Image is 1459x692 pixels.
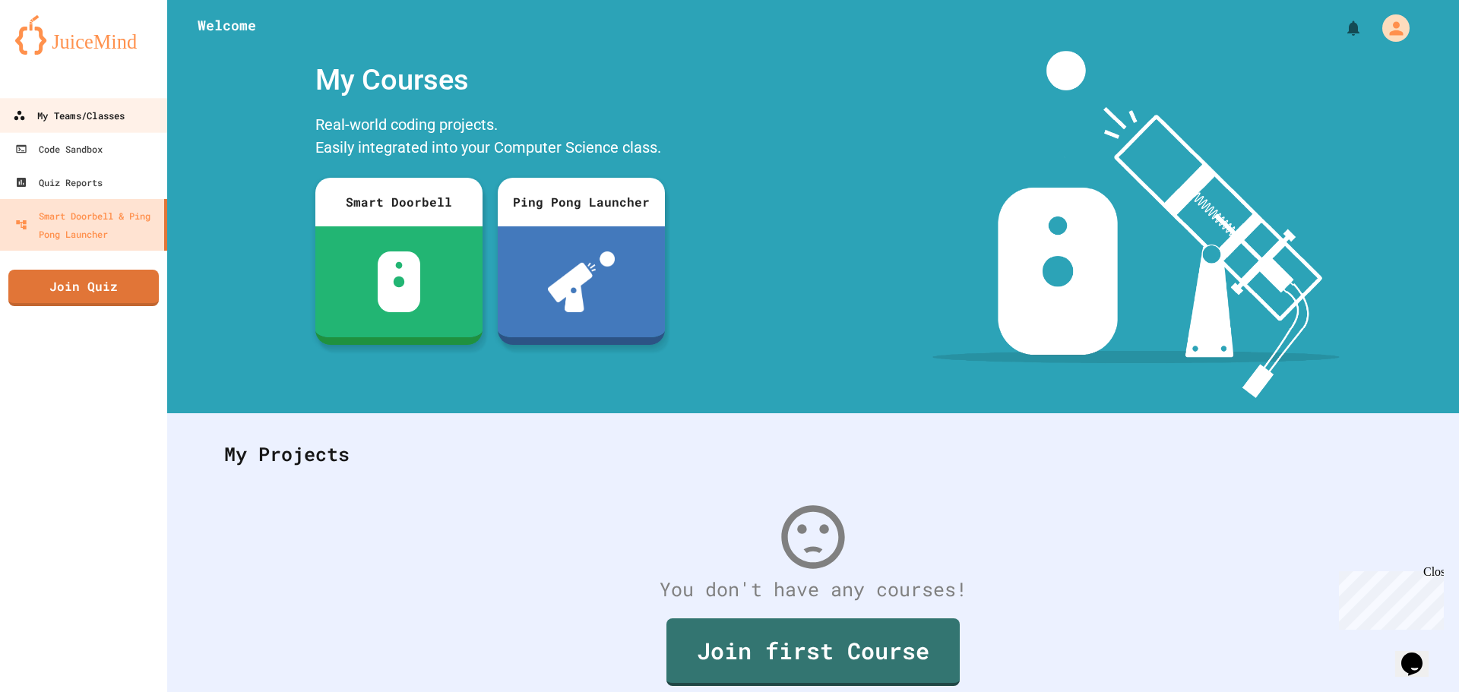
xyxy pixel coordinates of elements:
[308,109,673,166] div: Real-world coding projects. Easily integrated into your Computer Science class.
[378,251,421,312] img: sdb-white.svg
[15,207,158,243] div: Smart Doorbell & Ping Pong Launcher
[308,51,673,109] div: My Courses
[1316,15,1366,41] div: My Notifications
[548,251,616,312] img: ppl-with-ball.png
[8,270,159,306] a: Join Quiz
[315,178,483,226] div: Smart Doorbell
[15,140,103,158] div: Code Sandbox
[1395,631,1444,677] iframe: chat widget
[15,15,152,55] img: logo-orange.svg
[666,618,960,686] a: Join first Course
[209,575,1417,604] div: You don't have any courses!
[932,51,1340,398] img: banner-image-my-projects.png
[6,6,105,96] div: Chat with us now!Close
[498,178,665,226] div: Ping Pong Launcher
[1366,11,1413,46] div: My Account
[1333,565,1444,630] iframe: chat widget
[13,106,125,125] div: My Teams/Classes
[15,173,103,191] div: Quiz Reports
[209,425,1417,484] div: My Projects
